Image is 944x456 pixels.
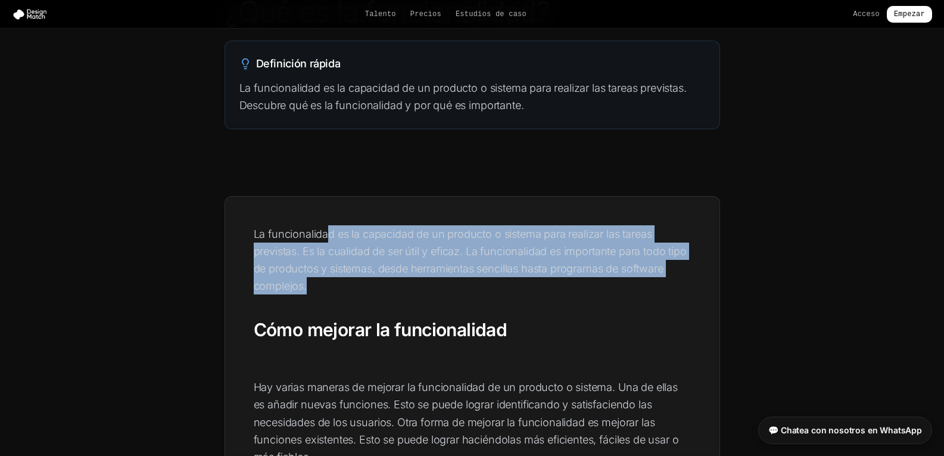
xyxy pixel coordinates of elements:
font: Definición rápida [256,57,341,70]
a: Precios [410,10,441,19]
font: Precios [410,10,441,18]
a: Empezar [887,6,932,23]
a: Talento [365,10,396,19]
font: Cómo mejorar la funcionalidad [254,319,507,340]
font: Empezar [894,10,925,18]
font: Acceso [853,10,880,18]
font: Talento [365,10,396,18]
font: Estudios de caso [456,10,526,18]
font: 💬 Chatea con nosotros en WhatsApp [768,425,922,435]
a: Acceso [853,10,880,19]
img: Diseño coincidente [12,8,52,20]
font: La funcionalidad es la capacidad de un producto o sistema para realizar las tareas previstas. Des... [239,82,687,111]
font: La funcionalidad es la capacidad de un producto o sistema para realizar las tareas previstas. Es ... [254,228,687,293]
a: Estudios de caso [456,10,526,19]
a: 💬 Chatea con nosotros en WhatsApp [758,417,932,444]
